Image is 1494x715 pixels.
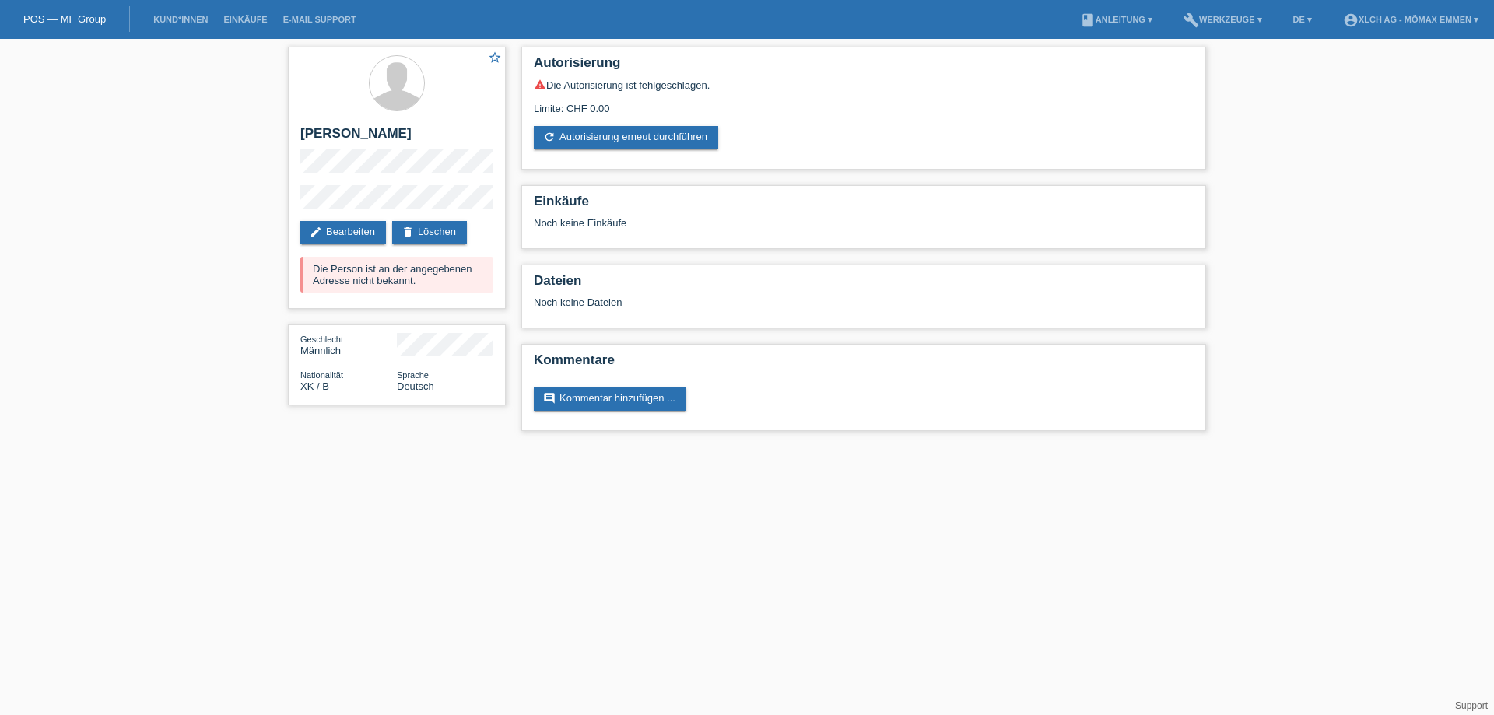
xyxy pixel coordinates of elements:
a: Kund*innen [146,15,216,24]
i: warning [534,79,546,91]
i: comment [543,392,556,405]
h2: Kommentare [534,352,1194,376]
span: Deutsch [397,380,434,392]
h2: [PERSON_NAME] [300,126,493,149]
span: Sprache [397,370,429,380]
i: book [1080,12,1096,28]
a: DE ▾ [1285,15,1320,24]
a: account_circleXLCH AG - Mömax Emmen ▾ [1335,15,1486,24]
a: E-Mail Support [275,15,364,24]
i: build [1184,12,1199,28]
i: delete [402,226,414,238]
i: account_circle [1343,12,1359,28]
a: buildWerkzeuge ▾ [1176,15,1270,24]
div: Noch keine Einkäufe [534,217,1194,240]
span: Nationalität [300,370,343,380]
a: editBearbeiten [300,221,386,244]
i: refresh [543,131,556,143]
a: Support [1455,700,1488,711]
h2: Einkäufe [534,194,1194,217]
div: Die Person ist an der angegebenen Adresse nicht bekannt. [300,257,493,293]
h2: Dateien [534,273,1194,296]
a: refreshAutorisierung erneut durchführen [534,126,718,149]
i: edit [310,226,322,238]
span: Kosovo / B / 05.12.1998 [300,380,329,392]
i: star_border [488,51,502,65]
a: deleteLöschen [392,221,467,244]
div: Die Autorisierung ist fehlgeschlagen. [534,79,1194,91]
span: Geschlecht [300,335,343,344]
h2: Autorisierung [534,55,1194,79]
a: POS — MF Group [23,13,106,25]
div: Männlich [300,333,397,356]
a: star_border [488,51,502,67]
a: Einkäufe [216,15,275,24]
a: commentKommentar hinzufügen ... [534,387,686,411]
div: Noch keine Dateien [534,296,1009,308]
div: Limite: CHF 0.00 [534,91,1194,114]
a: bookAnleitung ▾ [1072,15,1160,24]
